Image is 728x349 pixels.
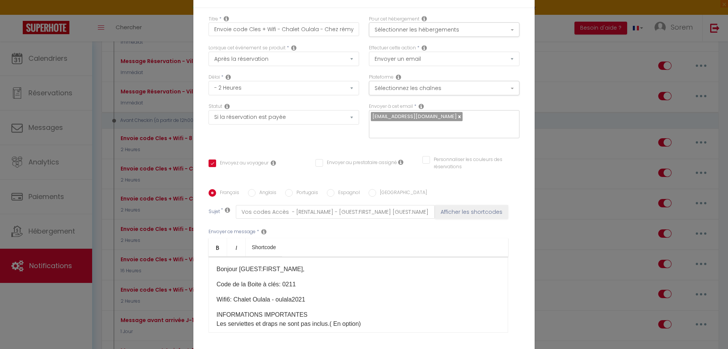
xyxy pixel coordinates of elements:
p: Bonjour [GUEST:FIRST_NAME], [217,265,500,274]
i: Envoyer au voyageur [271,160,276,166]
label: Titre [209,16,218,23]
label: Envoyer à cet email [369,103,413,110]
button: Sélectionner les hébergements [369,22,519,37]
label: Portugais [293,189,318,197]
button: Ouvrir le widget de chat LiveChat [6,3,29,26]
label: Envoyer ce message [209,228,256,235]
a: Bold [209,238,227,256]
span: [EMAIL_ADDRESS][DOMAIN_NAME] [372,113,457,120]
label: Anglais [256,189,276,197]
label: Plateforme [369,74,394,81]
i: Action Type [422,45,427,51]
p: Wifi6: Chalet Oulala - oulala2021 [217,295,500,304]
i: Recipient [419,103,424,109]
button: Afficher les shortcodes [435,205,508,219]
i: Action Channel [396,74,401,80]
label: Sujet [209,208,220,216]
label: Effectuer cette action [369,44,416,52]
i: Subject [225,207,230,213]
a: Italic [227,238,246,256]
i: This Rental [422,16,427,22]
label: Pour cet hébergement [369,16,419,23]
a: Shortcode [246,238,282,256]
i: Action Time [226,74,231,80]
i: Envoyer au prestataire si il est assigné [398,159,403,165]
label: Lorsque cet événement se produit [209,44,286,52]
label: [GEOGRAPHIC_DATA] [376,189,427,197]
i: Title [224,16,229,22]
p: INFORMATIONS IMPORTANTES Les serviettes et draps ne sont pas inclus.( En option) [217,310,500,328]
i: Booking status [224,103,230,109]
label: Espagnol [334,189,360,197]
i: Message [261,229,267,235]
p: Code de la Boite à clés: 0211 [217,280,500,289]
i: Event Occur [291,45,297,51]
label: Statut [209,103,222,110]
label: Délai [209,74,220,81]
label: Français [216,189,239,197]
button: Sélectionnez les chaînes [369,81,519,95]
